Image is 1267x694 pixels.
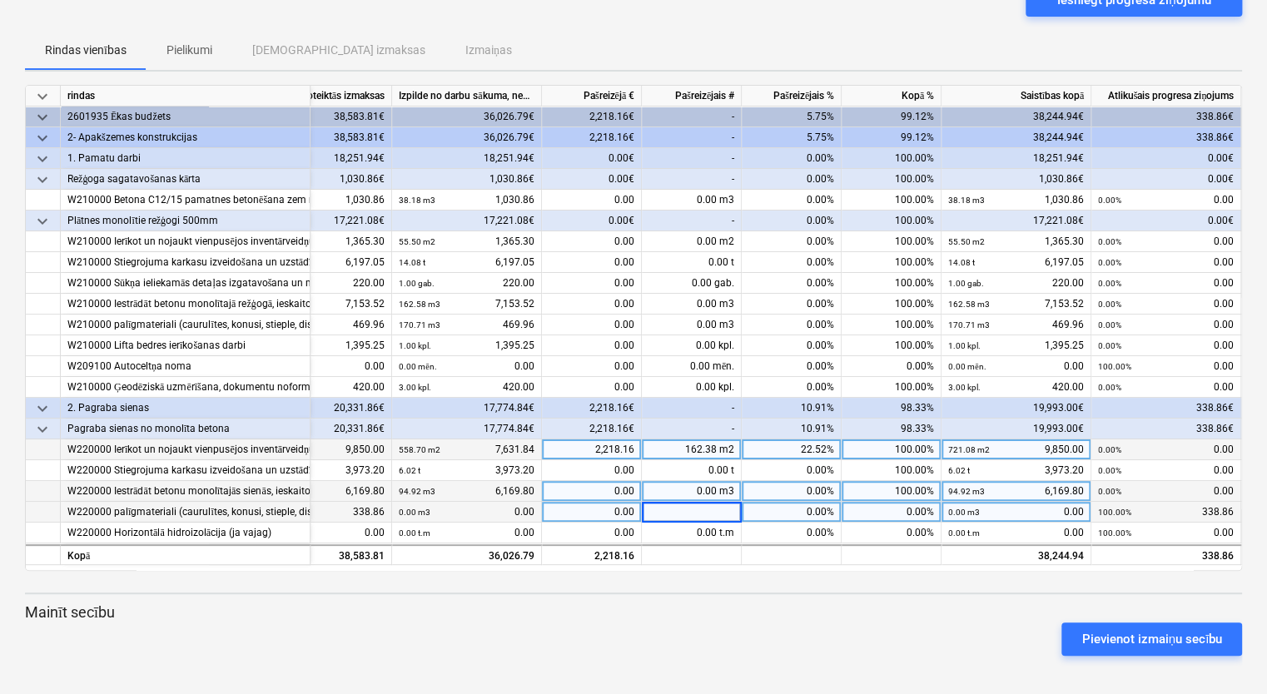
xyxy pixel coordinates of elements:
[742,294,842,315] div: 0.00%
[1098,258,1121,267] small: 0.00%
[1098,383,1121,392] small: 0.00%
[842,294,942,315] div: 100.00%
[392,148,542,169] div: 18,251.94€
[948,294,1084,315] div: 7,153.52
[542,127,642,148] div: 2,218.16€
[67,315,303,335] div: W210000 palīgmateriali (caurulītes, konusi, stieple, distanceri, kokmateriali)
[842,273,942,294] div: 100.00%
[948,341,981,350] small: 1.00 kpl.
[67,356,303,377] div: W209100 Autoceltņa noma
[392,127,542,148] div: 36,026.79€
[742,273,842,294] div: 0.00%
[942,127,1091,148] div: 38,244.94€
[942,544,1091,565] div: 38,244.94
[399,258,425,267] small: 14.08 t
[542,252,642,273] div: 0.00
[392,398,542,419] div: 17,774.84€
[399,377,534,398] div: 420.00
[399,252,534,273] div: 6,197.05
[1091,398,1241,419] div: 338.86€
[842,169,942,190] div: 100.00%
[842,460,942,481] div: 100.00%
[742,481,842,502] div: 0.00%
[948,356,1084,377] div: 0.00
[742,335,842,356] div: 0.00%
[67,377,303,398] div: W210000 Ģeodēziskā uzmērīšana, dokumentu noformēšana
[742,398,842,419] div: 10.91%
[642,231,742,252] div: 0.00 m2
[642,315,742,335] div: 0.00 m3
[399,196,435,205] small: 38.18 m3
[842,356,942,377] div: 0.00%
[392,86,542,107] div: Izpilde no darbu sākuma, neskaitot kārtējā mēneša izpildi
[542,273,642,294] div: 0.00
[399,445,440,454] small: 558.70 m2
[1098,466,1121,475] small: 0.00%
[542,356,642,377] div: 0.00
[1091,107,1241,127] div: 338.86€
[542,211,642,231] div: 0.00€
[32,107,52,127] span: keyboard_arrow_down
[542,86,642,107] div: Pašreizējā €
[948,460,1084,481] div: 3,973.20
[67,211,303,231] div: Plātnes monolītie režģogi 500mm
[542,460,642,481] div: 0.00
[25,602,1242,622] p: Mainīt secību
[1098,190,1234,211] div: 0.00
[542,419,642,439] div: 2,218.16€
[948,502,1084,523] div: 0.00
[842,127,942,148] div: 99.12%
[948,383,981,392] small: 3.00 kpl.
[67,460,303,481] div: W220000 Stiegrojuma karkasu izveidošana un uzstādīšana, stiegras savienojot ar stiepli (95kg/m2)
[542,523,642,543] div: 0.00
[542,377,642,398] div: 0.00
[67,273,303,294] div: W210000 Sūkņa ieliekamās detaļas izgatavošana un montāža (ja vajag)
[1098,460,1234,481] div: 0.00
[642,107,742,127] div: -
[32,170,52,190] span: keyboard_arrow_down
[642,335,742,356] div: 0.00 kpl.
[32,87,52,107] span: keyboard_arrow_down
[948,362,986,371] small: 0.00 mēn.
[399,528,430,538] small: 0.00 t.m
[166,42,212,59] p: Pielikumi
[842,439,942,460] div: 100.00%
[948,252,1084,273] div: 6,197.05
[948,279,984,288] small: 1.00 gab.
[542,335,642,356] div: 0.00
[61,544,311,565] div: Kopā
[948,445,990,454] small: 721.08 m2
[948,237,985,246] small: 55.50 m2
[399,466,420,475] small: 6.02 t
[399,273,534,294] div: 220.00
[67,148,303,169] div: 1. Pamatu darbi
[948,508,980,517] small: 0.00 m3
[1098,439,1234,460] div: 0.00
[642,356,742,377] div: 0.00 mēn.
[742,211,842,231] div: 0.00%
[842,523,942,543] div: 0.00%
[842,107,942,127] div: 99.12%
[399,383,431,392] small: 3.00 kpl.
[399,487,435,496] small: 94.92 m3
[642,398,742,419] div: -
[742,190,842,211] div: 0.00%
[842,190,942,211] div: 100.00%
[399,546,534,567] div: 36,026.79
[392,419,542,439] div: 17,774.84€
[742,439,842,460] div: 22.52%
[392,169,542,190] div: 1,030.86€
[842,481,942,502] div: 100.00%
[399,237,435,246] small: 55.50 m2
[642,523,742,543] div: 0.00 t.m
[1091,211,1241,231] div: 0.00€
[642,190,742,211] div: 0.00 m3
[392,107,542,127] div: 36,026.79€
[948,481,1084,502] div: 6,169.80
[842,419,942,439] div: 98.33%
[399,294,534,315] div: 7,153.52
[399,335,534,356] div: 1,395.25
[542,398,642,419] div: 2,218.16€
[948,300,990,309] small: 162.58 m3
[67,335,303,356] div: W210000 Lifta bedres ierīkošanas darbi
